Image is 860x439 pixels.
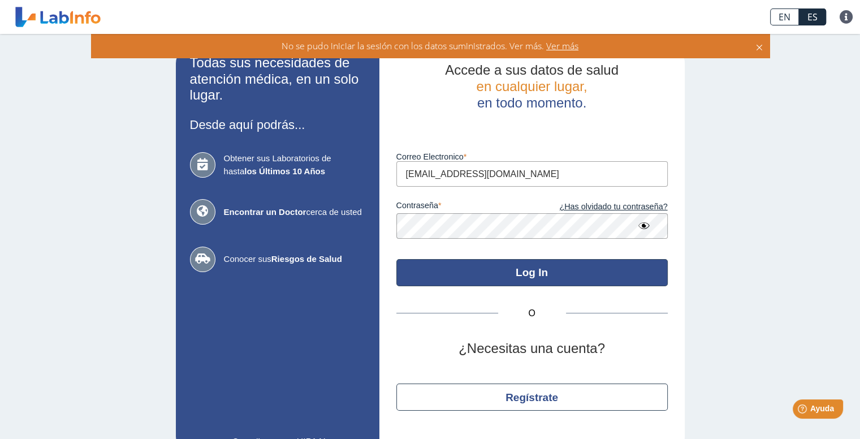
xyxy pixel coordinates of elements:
[759,395,848,427] iframe: Help widget launcher
[396,341,668,357] h2: ¿Necesitas una cuenta?
[224,206,365,219] span: cerca de usted
[244,166,325,176] b: los Últimos 10 Años
[477,95,586,110] span: en todo momento.
[544,40,578,52] span: Ver más
[396,201,532,213] label: contraseña
[224,253,365,266] span: Conocer sus
[224,152,365,178] span: Obtener sus Laboratorios de hasta
[498,307,566,320] span: O
[799,8,826,25] a: ES
[396,152,668,161] label: Correo Electronico
[396,259,668,286] button: Log In
[224,207,306,217] b: Encontrar un Doctor
[282,40,544,52] span: No se pudo iniciar la sesión con los datos suministrados. Ver más.
[532,201,668,213] a: ¿Has olvidado tu contraseña?
[476,79,587,94] span: en cualquier lugar,
[190,118,365,132] h3: Desde aquí podrás...
[396,384,668,411] button: Regístrate
[271,254,342,264] b: Riesgos de Salud
[770,8,799,25] a: EN
[190,55,365,104] h2: Todas sus necesidades de atención médica, en un solo lugar.
[445,62,619,78] span: Accede a sus datos de salud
